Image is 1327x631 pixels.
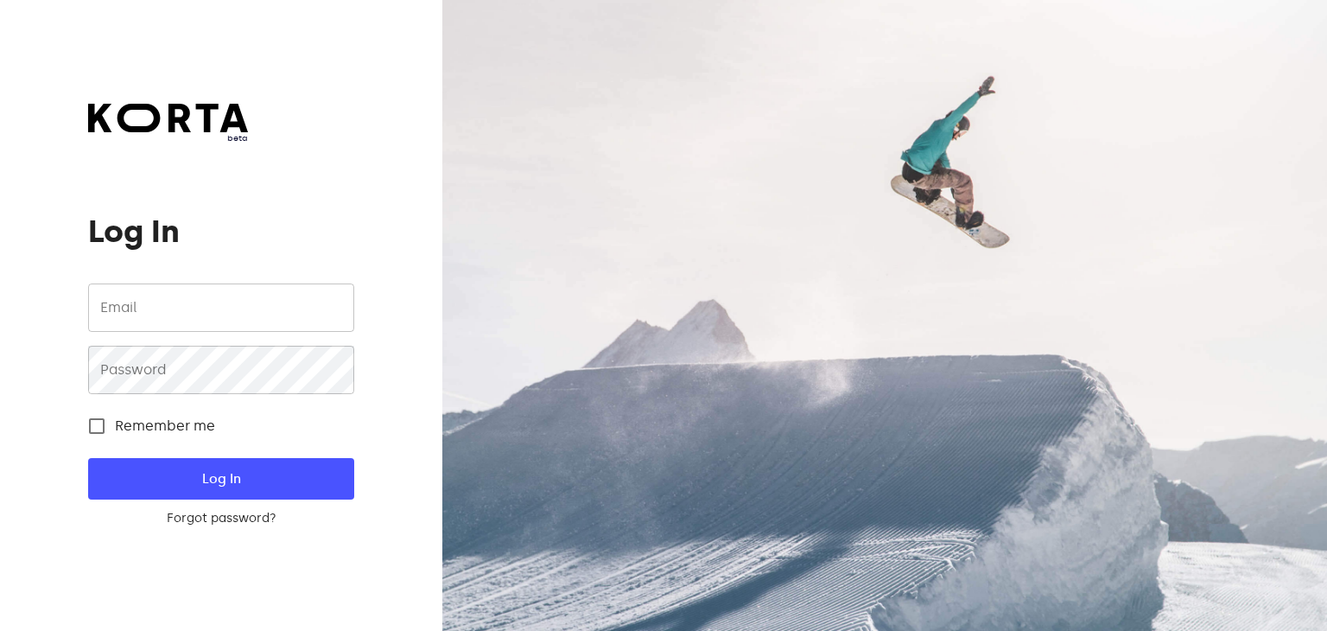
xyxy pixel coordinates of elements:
img: Korta [88,104,248,132]
h1: Log In [88,214,353,249]
a: beta [88,104,248,144]
button: Log In [88,458,353,500]
span: Remember me [115,416,215,437]
span: Log In [116,468,326,490]
a: Forgot password? [88,510,353,527]
span: beta [88,132,248,144]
